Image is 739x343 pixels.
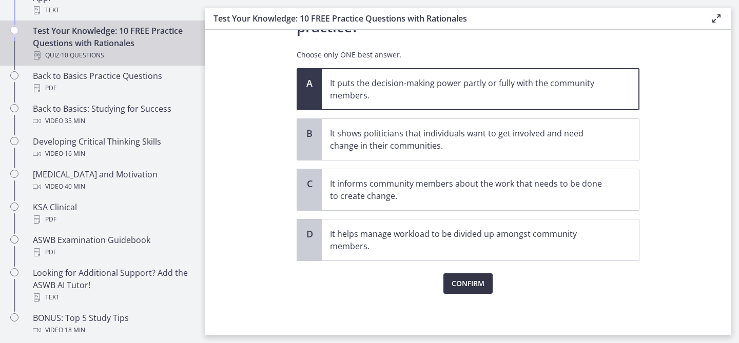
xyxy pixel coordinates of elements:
div: PDF [33,82,193,94]
h3: Test Your Knowledge: 10 FREE Practice Questions with Rationales [213,12,694,25]
span: D [303,228,316,240]
span: B [303,127,316,139]
span: C [303,177,316,190]
span: Confirm [452,277,484,290]
p: Choose only ONE best answer. [297,50,639,60]
span: · 10 Questions [60,49,104,62]
div: Test Your Knowledge: 10 FREE Practice Questions with Rationales [33,25,193,62]
div: PDF [33,246,193,258]
div: Back to Basics Practice Questions [33,70,193,94]
div: Video [33,148,193,160]
div: Video [33,115,193,127]
div: Quiz [33,49,193,62]
button: Confirm [443,273,493,294]
div: Looking for Additional Support? Add the ASWB AI Tutor! [33,267,193,304]
div: KSA Clinical [33,201,193,226]
p: It helps manage workload to be divided up amongst community members. [330,228,610,252]
div: Text [33,291,193,304]
span: · 16 min [63,148,85,160]
div: Video [33,324,193,336]
div: ASWB Examination Guidebook [33,234,193,258]
p: It informs community members about the work that needs to be done to create change. [330,177,610,202]
div: BONUS: Top 5 Study Tips [33,312,193,336]
div: Video [33,180,193,193]
span: · 40 min [63,180,85,193]
p: It puts the decision-making power partly or fully with the community members. [330,77,610,102]
div: PDF [33,213,193,226]
div: Back to Basics: Studying for Success [33,103,193,127]
span: · 35 min [63,115,85,127]
div: [MEDICAL_DATA] and Motivation [33,168,193,193]
span: A [303,77,316,89]
div: Text [33,4,193,16]
div: Developing Critical Thinking Skills [33,135,193,160]
p: It shows politicians that individuals want to get involved and need change in their communities. [330,127,610,152]
span: · 18 min [63,324,85,336]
